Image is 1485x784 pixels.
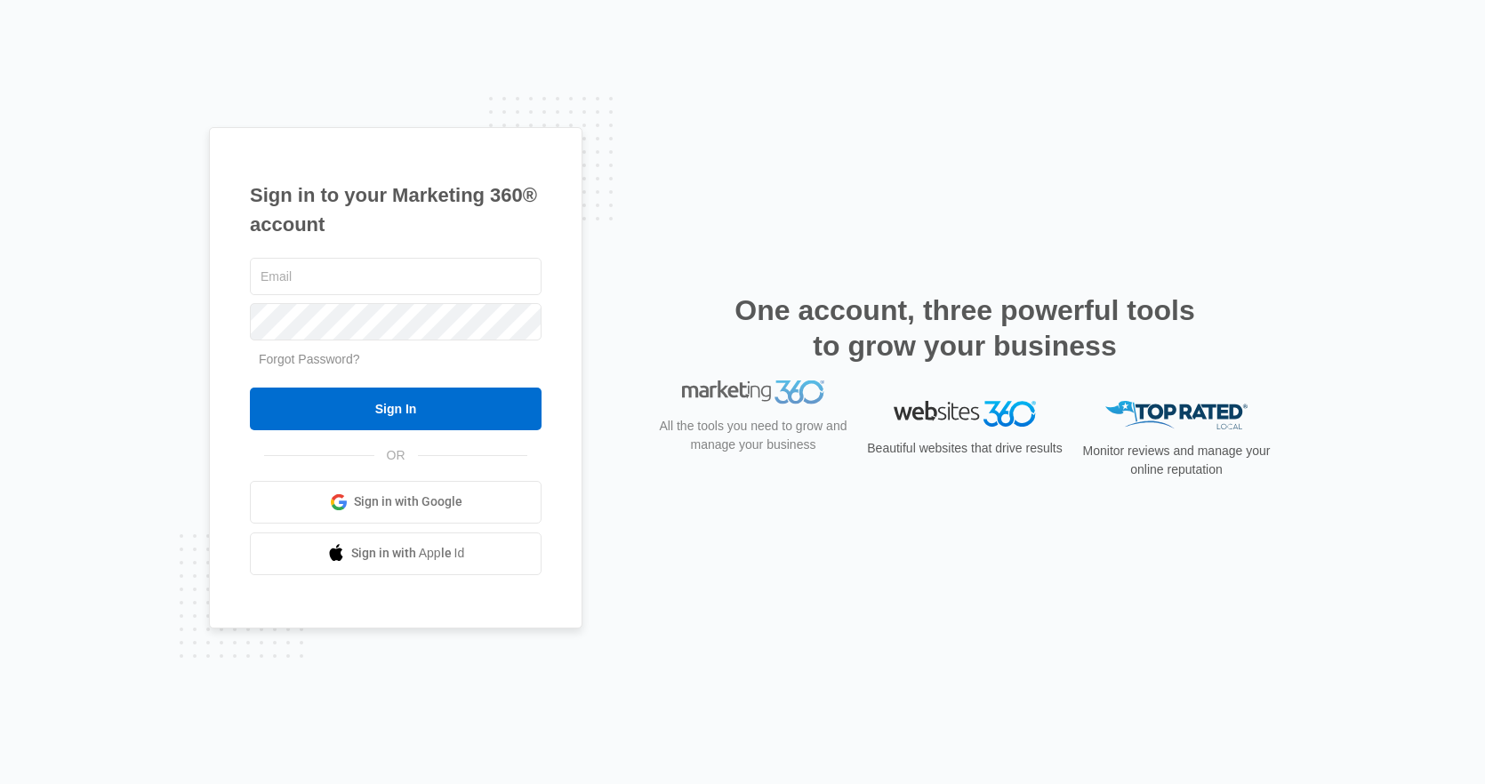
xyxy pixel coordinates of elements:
a: Sign in with Apple Id [250,532,542,575]
span: Sign in with Apple Id [351,544,465,563]
p: All the tools you need to grow and manage your business [654,437,853,475]
p: Monitor reviews and manage your online reputation [1077,442,1276,479]
p: Beautiful websites that drive results [865,439,1064,458]
img: Top Rated Local [1105,401,1248,430]
a: Forgot Password? [259,352,360,366]
img: Marketing 360 [682,401,824,426]
span: OR [374,446,418,465]
a: Sign in with Google [250,481,542,524]
img: Websites 360 [894,401,1036,427]
span: Sign in with Google [354,492,462,511]
h2: One account, three powerful tools to grow your business [729,292,1200,364]
h1: Sign in to your Marketing 360® account [250,180,542,239]
input: Email [250,258,542,295]
input: Sign In [250,388,542,430]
